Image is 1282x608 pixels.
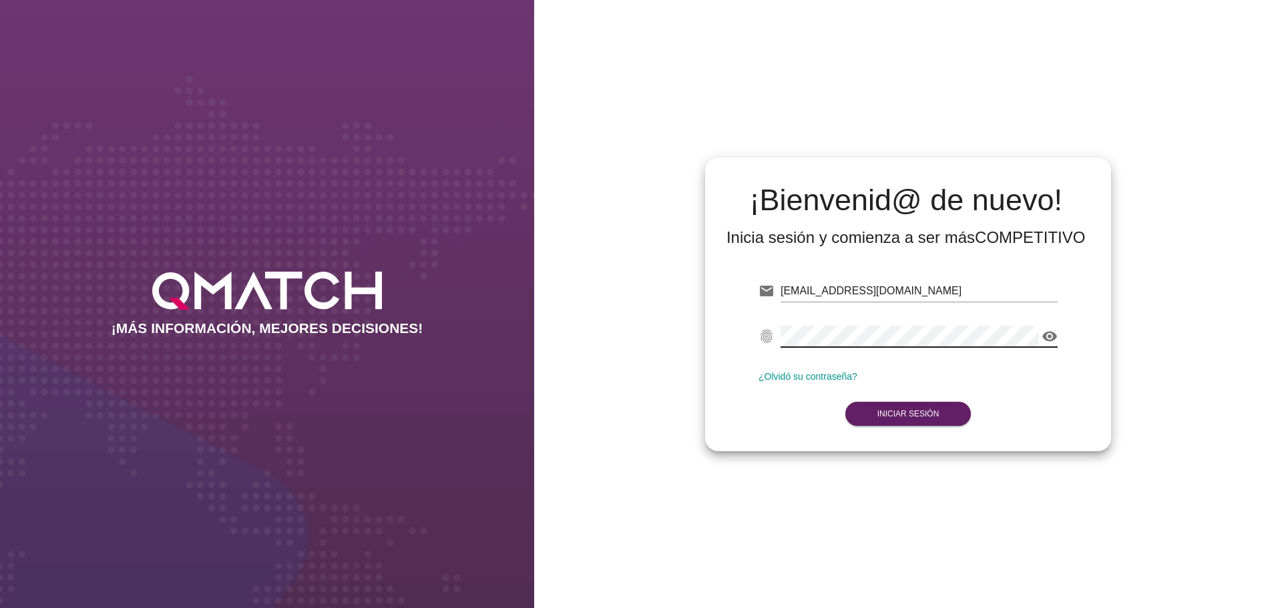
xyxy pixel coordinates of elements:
h2: ¡Bienvenid@ de nuevo! [726,184,1086,216]
i: visibility [1042,328,1058,344]
input: E-mail [781,280,1058,302]
h2: ¡MÁS INFORMACIÓN, MEJORES DECISIONES! [112,320,423,336]
button: Iniciar Sesión [845,402,972,426]
a: ¿Olvidó su contraseña? [759,371,857,382]
i: email [759,283,775,299]
i: fingerprint [759,328,775,344]
strong: Iniciar Sesión [877,409,939,418]
div: Inicia sesión y comienza a ser más [726,227,1086,248]
strong: COMPETITIVO [975,228,1085,246]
